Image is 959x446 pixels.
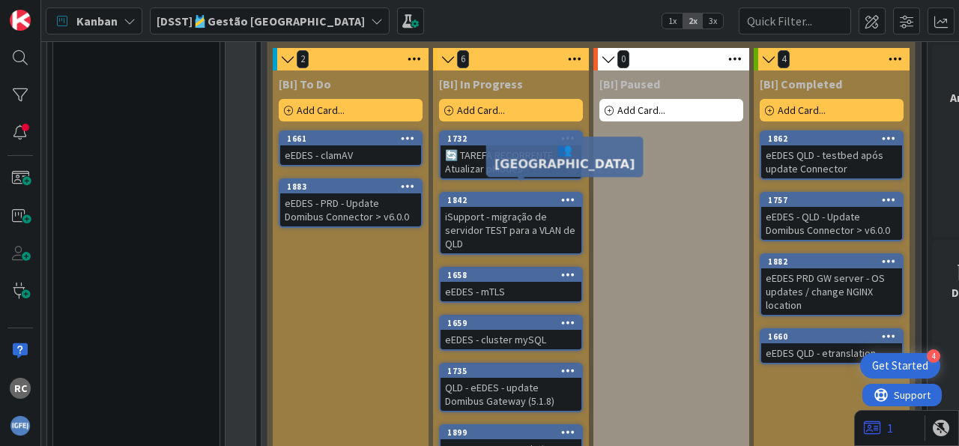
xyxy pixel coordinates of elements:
[599,76,660,91] span: [BI] Paused
[280,132,421,145] div: 1661
[10,378,31,399] div: RC
[864,419,893,437] a: 1
[760,192,904,241] a: 1757eEDES - QLD - Update Domibus Connector > v6.0.0
[761,255,902,315] div: 1882eEDES PRD GW server - OS updates / change NGINX location
[761,193,902,240] div: 1757eEDES - QLD - Update Domibus Connector > v6.0.0
[439,192,583,255] a: 1842iSupport - migração de servidor TEST para a VLAN de QLD
[439,267,583,303] a: 1658eEDES - mTLS
[761,268,902,315] div: eEDES PRD GW server - OS updates / change NGINX location
[768,331,902,342] div: 1660
[279,76,331,91] span: [BI] To Do
[280,180,421,226] div: 1883eEDES - PRD - Update Domibus Connector > v6.0.0
[447,427,581,438] div: 1899
[662,13,683,28] span: 1x
[447,318,581,328] div: 1659
[860,353,940,379] div: Open Get Started checklist, remaining modules: 4
[761,207,902,240] div: eEDES - QLD - Update Domibus Connector > v6.0.0
[761,343,902,363] div: eEDES QLD - etranslation
[768,195,902,205] div: 1757
[447,366,581,376] div: 1735
[447,195,581,205] div: 1842
[768,256,902,267] div: 1882
[447,270,581,280] div: 1658
[761,132,902,178] div: 1862eEDES QLD - testbed após update Connector
[439,363,583,412] a: 1735QLD - eEDES - update Domibus Gateway (5.1.8)
[441,316,581,349] div: 1659eEDES - cluster mySQL
[441,364,581,411] div: 1735QLD - eEDES - update Domibus Gateway (5.1.8)
[287,181,421,192] div: 1883
[761,132,902,145] div: 1862
[760,130,904,180] a: 1862eEDES QLD - testbed após update Connector
[280,145,421,165] div: eEDES - clamAV
[457,103,505,117] span: Add Card...
[441,426,581,439] div: 1899
[761,330,902,363] div: 1660eEDES QLD - etranslation
[279,130,423,166] a: 1661eEDES - clamAV
[739,7,851,34] input: Quick Filter...
[683,13,703,28] span: 2x
[617,50,629,68] span: 0
[31,2,68,20] span: Support
[441,207,581,253] div: iSupport - migração de servidor TEST para a VLAN de QLD
[768,133,902,144] div: 1862
[441,193,581,207] div: 1842
[441,316,581,330] div: 1659
[927,349,940,363] div: 4
[441,268,581,301] div: 1658eEDES - mTLS
[760,76,842,91] span: [BI] Completed
[872,358,928,373] div: Get Started
[457,50,469,68] span: 6
[778,103,826,117] span: Add Card...
[279,178,423,228] a: 1883eEDES - PRD - Update Domibus Connector > v6.0.0
[441,193,581,253] div: 1842iSupport - migração de servidor TEST para a VLAN de QLD
[297,103,345,117] span: Add Card...
[76,12,118,30] span: Kanban
[297,50,309,68] span: 2
[447,133,581,144] div: 1732
[760,253,904,316] a: 1882eEDES PRD GW server - OS updates / change NGINX location
[441,268,581,282] div: 1658
[441,330,581,349] div: eEDES - cluster mySQL
[703,13,723,28] span: 3x
[441,364,581,378] div: 1735
[439,130,583,180] a: 1732🔄 TAREFA RECORRENTE Atualizar pModes
[492,142,638,171] h5: 👥 [GEOGRAPHIC_DATA]
[761,330,902,343] div: 1660
[760,328,904,364] a: 1660eEDES QLD - etranslation
[157,13,365,28] b: [DSST]🎽Gestão [GEOGRAPHIC_DATA]
[280,132,421,165] div: 1661eEDES - clamAV
[439,315,583,351] a: 1659eEDES - cluster mySQL
[761,145,902,178] div: eEDES QLD - testbed após update Connector
[761,193,902,207] div: 1757
[617,103,665,117] span: Add Card...
[761,255,902,268] div: 1882
[439,76,523,91] span: [BI] In Progress
[441,132,581,178] div: 1732🔄 TAREFA RECORRENTE Atualizar pModes
[280,180,421,193] div: 1883
[441,282,581,301] div: eEDES - mTLS
[441,132,581,145] div: 1732
[441,378,581,411] div: QLD - eEDES - update Domibus Gateway (5.1.8)
[280,193,421,226] div: eEDES - PRD - Update Domibus Connector > v6.0.0
[10,415,31,436] img: avatar
[287,133,421,144] div: 1661
[10,10,31,31] img: Visit kanbanzone.com
[778,50,790,68] span: 4
[441,145,581,178] div: 🔄 TAREFA RECORRENTE Atualizar pModes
